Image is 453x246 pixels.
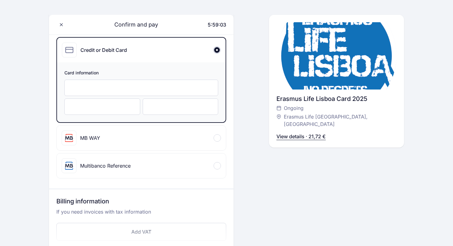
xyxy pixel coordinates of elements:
[284,104,304,112] span: Ongoing
[80,46,127,54] div: Credit or Debit Card
[56,223,226,241] button: Add VAT
[107,20,158,29] span: Confirm and pay
[276,133,326,140] p: View details · 21,72 €
[208,22,226,28] span: 5:59:03
[71,104,134,110] iframe: Secure expiration date input frame
[64,70,218,77] span: Card information
[149,104,212,110] iframe: Secure CVC input frame
[284,113,390,128] span: Erasmus Life [GEOGRAPHIC_DATA], [GEOGRAPHIC_DATA]
[80,162,131,169] div: Multibanco Reference
[80,134,100,142] div: MB WAY
[71,85,212,91] iframe: Secure card number input frame
[56,208,226,220] p: If you need invoices with tax information
[56,197,226,208] h3: Billing information
[276,94,397,103] div: Erasmus Life Lisboa Card 2025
